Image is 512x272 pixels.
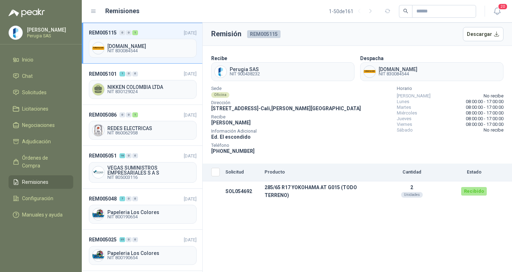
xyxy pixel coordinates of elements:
[82,23,202,64] a: REM005115001[DATE] Company Logo[DOMAIN_NAME]NIT 830084544
[9,192,73,205] a: Configuración
[119,30,125,35] div: 0
[447,181,501,202] td: Recibido
[82,146,202,188] a: REM0050511600[DATE] Company LogoVEGAS SUMINISTROS EMPRESARIALES S A SNIT 805003116
[132,153,138,158] div: 0
[126,196,132,201] div: 0
[107,256,193,260] span: NIT 800190654
[360,55,384,61] b: Despacha
[107,49,193,53] span: NIT 830084544
[132,30,138,35] div: 1
[211,129,361,133] span: Información Adicional
[82,64,202,105] a: REM005101100[DATE] NIKKEN COLOMBIA LTDANIT 830129024
[397,99,409,105] span: Lunes
[22,178,48,186] span: Remisiones
[22,154,66,170] span: Órdenes de Compra
[211,120,251,126] span: [PERSON_NAME]
[107,215,193,219] span: NIT 800190654
[466,116,503,122] span: 08:00:00 - 17:00:00
[230,67,260,72] span: Perugia SAS
[82,230,202,271] a: REM0050253500[DATE] Company LogoPapeleria Los ColoresNIT 800190654
[22,194,53,202] span: Configuración
[126,30,132,35] div: 0
[211,144,361,147] span: Teléfono
[107,85,193,90] span: NIKKEN COLOMBIA LTDA
[132,237,138,242] div: 0
[107,131,193,135] span: NIT 860062958
[379,185,444,190] p: 2
[92,166,104,178] img: Company Logo
[262,181,376,202] td: 285/65 R17 YOKOHAMA AT G015 (TODO TERRENO)
[9,151,73,172] a: Órdenes de Compra
[89,29,117,37] span: REM005115
[105,6,139,16] h1: Remisiones
[466,110,503,116] span: 08:00:00 - 17:00:00
[466,105,503,110] span: 08:00:00 - 17:00:00
[379,72,417,76] span: NIT 830084544
[119,112,125,117] div: 0
[82,189,202,230] a: REM005048700[DATE] Company LogoPapeleria Los ColoresNIT 800190654
[397,105,411,110] span: Martes
[498,3,508,10] span: 20
[9,102,73,116] a: Licitaciones
[132,112,138,117] div: 1
[119,153,125,158] div: 16
[262,164,376,181] th: Producto
[89,195,117,203] span: REM005048
[484,127,503,133] span: No recibe
[22,211,63,219] span: Manuales y ayuda
[92,208,104,220] img: Company Logo
[211,148,255,154] span: [PHONE_NUMBER]
[364,66,375,78] img: Company Logo
[223,164,262,181] th: Solicitud
[132,196,138,201] div: 0
[22,72,33,80] span: Chat
[397,93,431,99] span: [PERSON_NAME]
[119,196,125,201] div: 7
[9,208,73,222] a: Manuales y ayuda
[184,30,197,36] span: [DATE]
[230,72,260,76] span: NIT 900438232
[211,101,361,105] span: Dirección
[403,9,408,14] span: search
[491,5,503,18] button: 20
[89,70,117,78] span: REM005101
[9,135,73,148] a: Adjudicación
[9,118,73,132] a: Negociaciones
[463,27,504,41] button: Descargar
[107,175,193,180] span: NIT 805003116
[119,237,125,242] div: 35
[22,56,33,64] span: Inicio
[376,164,447,181] th: Cantidad
[184,153,197,159] span: [DATE]
[211,87,361,90] span: Sede
[119,71,125,76] div: 1
[211,106,361,111] span: [STREET_ADDRESS] - Cali , [PERSON_NAME][GEOGRAPHIC_DATA]
[397,87,503,90] span: Horario
[132,71,138,76] div: 0
[27,27,71,32] p: [PERSON_NAME]
[223,181,262,202] td: SOL054692
[397,127,413,133] span: Sábado
[329,6,376,17] div: 1 - 50 de 161
[184,237,197,242] span: [DATE]
[9,9,45,17] img: Logo peakr
[184,112,197,118] span: [DATE]
[126,71,132,76] div: 0
[9,69,73,83] a: Chat
[22,138,51,145] span: Adjudicación
[22,121,55,129] span: Negociaciones
[184,71,197,76] span: [DATE]
[379,67,417,72] span: [DOMAIN_NAME]
[215,66,226,78] img: Company Logo
[461,187,487,196] div: Recibido
[401,192,423,198] div: Unidades
[126,153,132,158] div: 0
[92,124,104,136] img: Company Logo
[9,175,73,189] a: Remisiones
[22,89,47,96] span: Solicitudes
[126,112,132,117] div: 0
[92,250,104,261] img: Company Logo
[27,34,71,38] p: Perugia SAS
[89,236,117,244] span: REM005025
[184,196,197,202] span: [DATE]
